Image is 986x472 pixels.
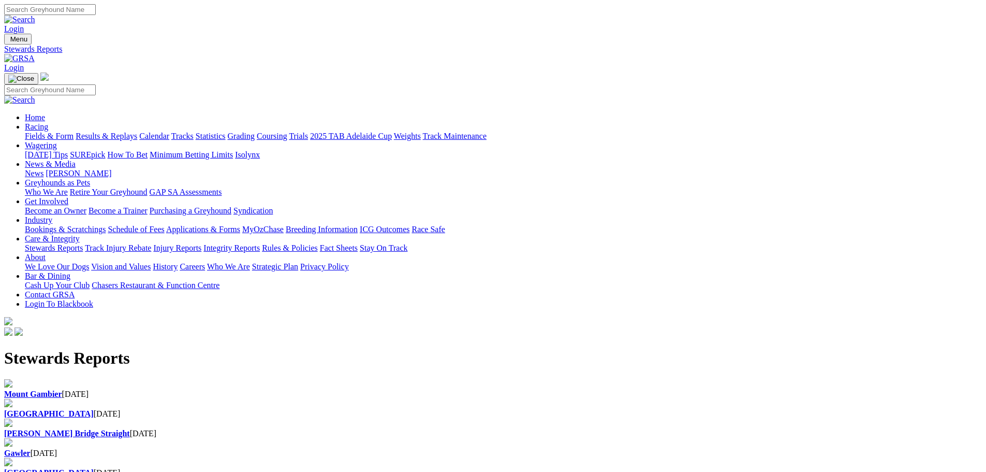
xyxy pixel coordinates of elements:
[25,160,76,168] a: News & Media
[4,429,982,438] div: [DATE]
[25,281,982,290] div: Bar & Dining
[310,132,392,140] a: 2025 TAB Adelaide Cup
[25,122,48,131] a: Racing
[25,197,68,206] a: Get Involved
[4,409,982,419] div: [DATE]
[4,390,982,399] div: [DATE]
[25,271,70,280] a: Bar & Dining
[150,188,222,196] a: GAP SA Assessments
[4,95,35,105] img: Search
[14,327,23,336] img: twitter.svg
[4,399,12,407] img: file-red.svg
[70,188,148,196] a: Retire Your Greyhound
[25,225,982,234] div: Industry
[4,45,982,54] a: Stewards Reports
[25,244,83,252] a: Stewards Reports
[4,449,31,457] a: Gawler
[150,206,231,215] a: Purchasing a Greyhound
[180,262,205,271] a: Careers
[4,34,32,45] button: Toggle navigation
[360,244,407,252] a: Stay On Track
[139,132,169,140] a: Calendar
[242,225,284,234] a: MyOzChase
[4,15,35,24] img: Search
[25,225,106,234] a: Bookings & Scratchings
[25,262,982,271] div: About
[153,244,201,252] a: Injury Reports
[25,150,982,160] div: Wagering
[252,262,298,271] a: Strategic Plan
[423,132,487,140] a: Track Maintenance
[4,349,982,368] h1: Stewards Reports
[360,225,409,234] a: ICG Outcomes
[171,132,194,140] a: Tracks
[4,54,35,63] img: GRSA
[25,169,982,178] div: News & Media
[89,206,148,215] a: Become a Trainer
[166,225,240,234] a: Applications & Forms
[25,290,75,299] a: Contact GRSA
[228,132,255,140] a: Grading
[207,262,250,271] a: Who We Are
[46,169,111,178] a: [PERSON_NAME]
[25,178,90,187] a: Greyhounds as Pets
[4,379,12,388] img: file-red.svg
[85,244,151,252] a: Track Injury Rebate
[4,4,96,15] input: Search
[4,73,38,84] button: Toggle navigation
[8,75,34,83] img: Close
[76,132,137,140] a: Results & Replays
[25,113,45,122] a: Home
[25,281,90,290] a: Cash Up Your Club
[300,262,349,271] a: Privacy Policy
[257,132,287,140] a: Coursing
[289,132,308,140] a: Trials
[4,390,62,398] a: Mount Gambier
[203,244,260,252] a: Integrity Reports
[25,234,80,243] a: Care & Integrity
[4,63,24,72] a: Login
[40,73,49,81] img: logo-grsa-white.png
[4,429,130,438] a: [PERSON_NAME] Bridge Straight
[92,281,219,290] a: Chasers Restaurant & Function Centre
[25,206,982,216] div: Get Involved
[4,449,982,458] div: [DATE]
[394,132,421,140] a: Weights
[25,132,73,140] a: Fields & Form
[286,225,358,234] a: Breeding Information
[91,262,151,271] a: Vision and Values
[25,299,93,308] a: Login To Blackbook
[4,419,12,427] img: file-red.svg
[150,150,233,159] a: Minimum Betting Limits
[233,206,273,215] a: Syndication
[196,132,226,140] a: Statistics
[25,253,46,262] a: About
[25,132,982,141] div: Racing
[25,206,86,215] a: Become an Owner
[25,188,68,196] a: Who We Are
[4,317,12,325] img: logo-grsa-white.png
[108,150,148,159] a: How To Bet
[108,225,164,234] a: Schedule of Fees
[4,438,12,447] img: file-red.svg
[25,188,982,197] div: Greyhounds as Pets
[411,225,445,234] a: Race Safe
[4,24,24,33] a: Login
[262,244,318,252] a: Rules & Policies
[25,262,89,271] a: We Love Our Dogs
[25,169,43,178] a: News
[4,84,96,95] input: Search
[10,35,27,43] span: Menu
[4,327,12,336] img: facebook.svg
[25,150,68,159] a: [DATE] Tips
[4,409,94,418] a: [GEOGRAPHIC_DATA]
[25,244,982,253] div: Care & Integrity
[320,244,358,252] a: Fact Sheets
[235,150,260,159] a: Isolynx
[70,150,105,159] a: SUREpick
